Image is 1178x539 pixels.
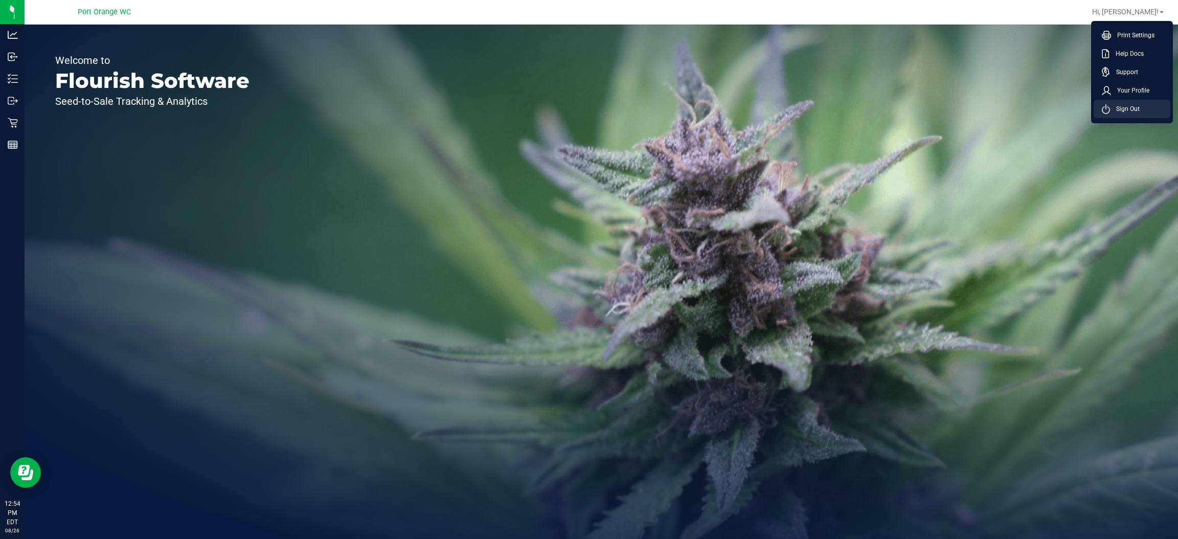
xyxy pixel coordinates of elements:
[8,118,18,128] inline-svg: Retail
[55,96,250,106] p: Seed-to-Sale Tracking & Analytics
[8,74,18,84] inline-svg: Inventory
[5,527,20,534] p: 08/26
[1111,85,1149,96] span: Your Profile
[1102,67,1166,77] a: Support
[8,140,18,150] inline-svg: Reports
[8,52,18,62] inline-svg: Inbound
[10,457,41,488] iframe: Resource center
[1110,67,1138,77] span: Support
[1110,104,1140,114] span: Sign Out
[1092,8,1159,16] span: Hi, [PERSON_NAME]!
[1102,49,1166,59] a: Help Docs
[78,8,131,16] span: Port Orange WC
[55,55,250,65] p: Welcome to
[1094,100,1170,118] li: Sign Out
[5,499,20,527] p: 12:54 PM EDT
[1111,30,1154,40] span: Print Settings
[8,30,18,40] inline-svg: Analytics
[1109,49,1144,59] span: Help Docs
[8,96,18,106] inline-svg: Outbound
[55,71,250,91] p: Flourish Software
